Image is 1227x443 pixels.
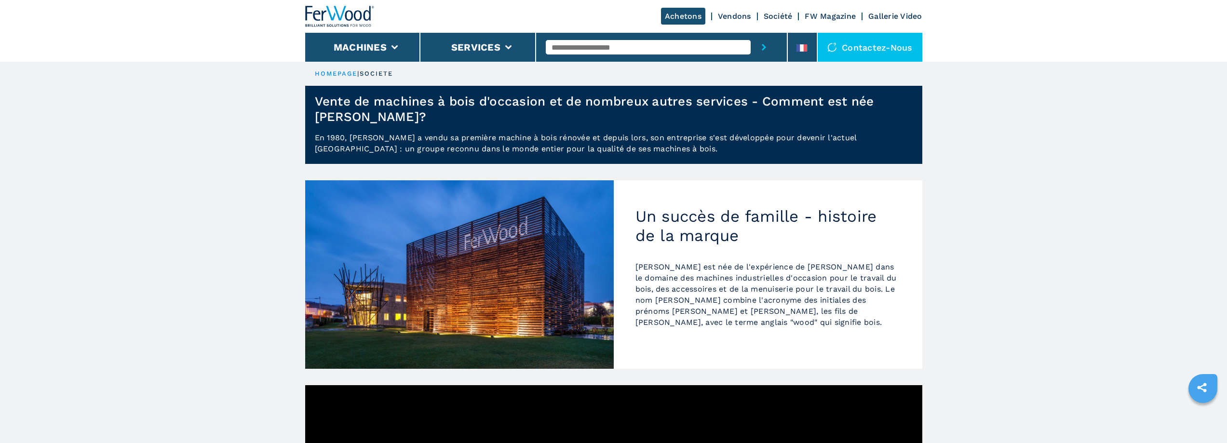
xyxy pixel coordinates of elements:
[1186,400,1220,436] iframe: Chat
[661,8,705,25] a: Achetons
[868,12,922,21] a: Gallerie Video
[334,41,387,53] button: Machines
[635,207,901,245] h2: Un succès de famille - histoire de la marque
[357,70,359,77] span: |
[718,12,751,21] a: Vendons
[635,261,901,328] p: [PERSON_NAME] est née de l'expérience de [PERSON_NAME] dans le domaine des machines industrielles...
[764,12,793,21] a: Société
[1190,376,1214,400] a: sharethis
[360,69,393,78] p: societe
[827,42,837,52] img: Contactez-nous
[305,180,614,369] img: Un succès de famille - histoire de la marque
[818,33,922,62] div: Contactez-nous
[451,41,500,53] button: Services
[805,12,856,21] a: FW Magazine
[751,33,777,62] button: submit-button
[305,132,922,164] p: En 1980, [PERSON_NAME] a vendu sa première machine à bois rénovée et depuis lors, son entreprise ...
[305,6,375,27] img: Ferwood
[315,94,922,124] h1: Vente de machines à bois d'occasion et de nombreux autres services - Comment est née [PERSON_NAME]?
[315,70,358,77] a: HOMEPAGE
